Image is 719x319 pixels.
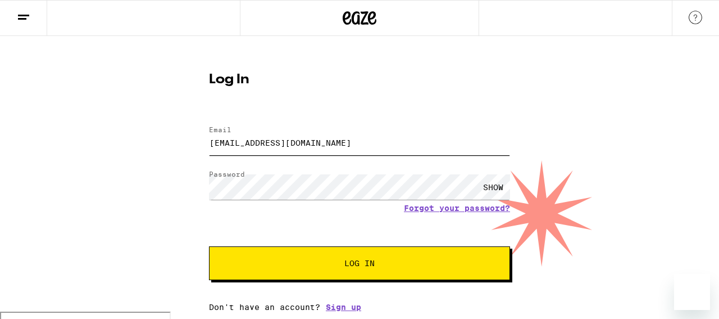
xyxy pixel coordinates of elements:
a: Forgot your password? [404,204,510,213]
div: SHOW [476,174,510,200]
button: Log In [209,246,510,280]
div: Don't have an account? [209,303,510,312]
a: Sign up [326,303,361,312]
input: Email [209,130,510,155]
label: Password [209,170,245,178]
label: Email [209,126,231,133]
iframe: Button to launch messaging window [674,274,710,310]
span: Log In [344,259,375,267]
h1: Log In [209,73,510,87]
